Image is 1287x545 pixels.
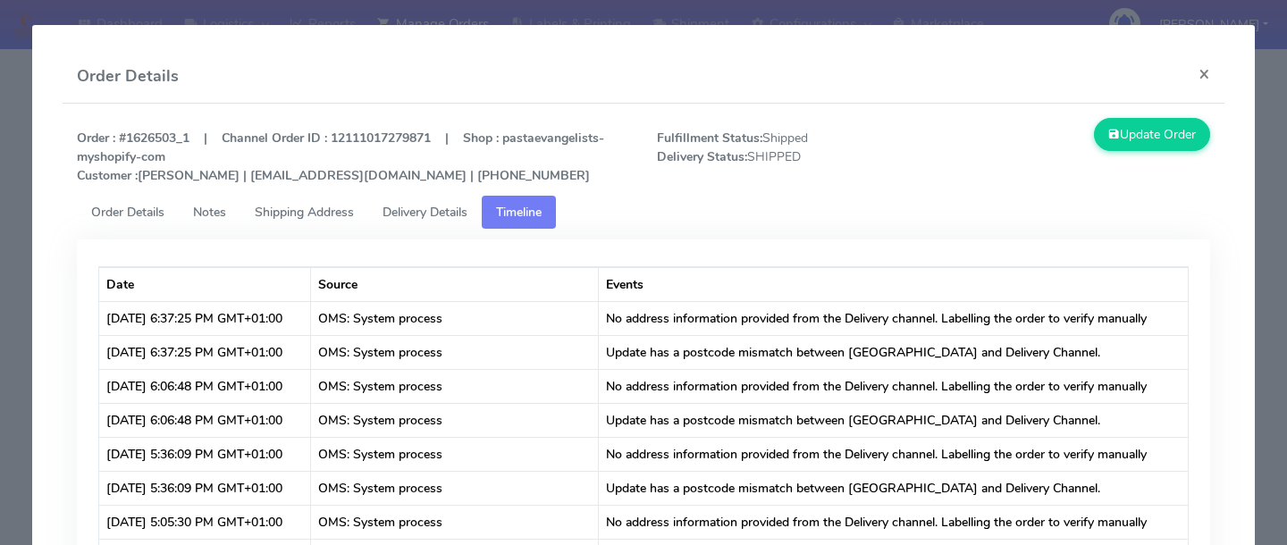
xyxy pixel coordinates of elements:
[311,301,599,335] td: OMS: System process
[657,148,747,165] strong: Delivery Status:
[599,505,1188,539] td: No address information provided from the Delivery channel. Labelling the order to verify manually
[99,267,311,301] th: Date
[496,204,542,221] span: Timeline
[1094,118,1210,151] button: Update Order
[599,369,1188,403] td: No address information provided from the Delivery channel. Labelling the order to verify manually
[599,267,1188,301] th: Events
[643,129,933,185] span: Shipped SHIPPED
[77,64,179,88] h4: Order Details
[311,403,599,437] td: OMS: System process
[99,505,311,539] td: [DATE] 5:05:30 PM GMT+01:00
[311,369,599,403] td: OMS: System process
[99,301,311,335] td: [DATE] 6:37:25 PM GMT+01:00
[311,471,599,505] td: OMS: System process
[657,130,762,147] strong: Fulfillment Status:
[599,301,1188,335] td: No address information provided from the Delivery channel. Labelling the order to verify manually
[383,204,467,221] span: Delivery Details
[99,437,311,471] td: [DATE] 5:36:09 PM GMT+01:00
[311,437,599,471] td: OMS: System process
[99,369,311,403] td: [DATE] 6:06:48 PM GMT+01:00
[77,196,1210,229] ul: Tabs
[99,403,311,437] td: [DATE] 6:06:48 PM GMT+01:00
[77,130,604,184] strong: Order : #1626503_1 | Channel Order ID : 12111017279871 | Shop : pastaevangelists-myshopify-com [P...
[91,204,164,221] span: Order Details
[311,335,599,369] td: OMS: System process
[599,335,1188,369] td: Update has a postcode mismatch between [GEOGRAPHIC_DATA] and Delivery Channel.
[599,437,1188,471] td: No address information provided from the Delivery channel. Labelling the order to verify manually
[599,403,1188,437] td: Update has a postcode mismatch between [GEOGRAPHIC_DATA] and Delivery Channel.
[77,167,138,184] strong: Customer :
[99,471,311,505] td: [DATE] 5:36:09 PM GMT+01:00
[193,204,226,221] span: Notes
[99,335,311,369] td: [DATE] 6:37:25 PM GMT+01:00
[1184,50,1224,97] button: Close
[255,204,354,221] span: Shipping Address
[599,471,1188,505] td: Update has a postcode mismatch between [GEOGRAPHIC_DATA] and Delivery Channel.
[311,505,599,539] td: OMS: System process
[311,267,599,301] th: Source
